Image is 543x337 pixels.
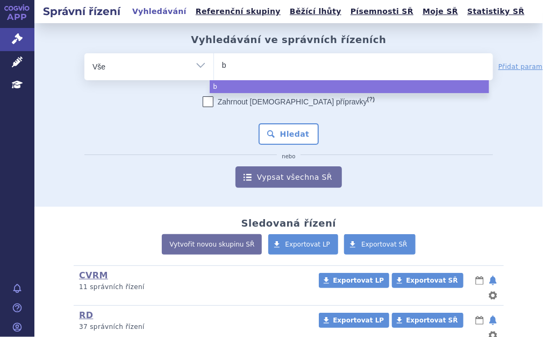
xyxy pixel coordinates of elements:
a: Exportovat LP [319,313,389,328]
a: Vyhledávání [129,4,190,19]
a: Běžící lhůty [287,4,345,19]
a: Vypsat všechna SŘ [235,166,342,188]
a: Referenční skupiny [192,4,284,19]
button: notifikace [488,314,498,327]
span: Exportovat LP [333,317,384,324]
h2: Správní řízení [34,4,129,19]
span: Exportovat LP [285,241,331,248]
button: lhůty [474,274,485,287]
a: RD [79,310,93,320]
p: 37 správních řízení [79,322,310,332]
a: Exportovat LP [319,273,389,288]
abbr: (?) [367,96,375,103]
a: Exportovat LP [268,234,339,255]
span: Exportovat LP [333,277,384,284]
a: Exportovat SŘ [392,273,463,288]
span: Exportovat SŘ [406,317,458,324]
i: nebo [277,153,301,160]
a: Moje SŘ [419,4,461,19]
p: 11 správních řízení [79,283,310,292]
a: Vytvořit novou skupinu SŘ [162,234,262,255]
a: CVRM [79,270,108,280]
label: Zahrnout [DEMOGRAPHIC_DATA] přípravky [203,96,375,107]
button: notifikace [488,274,498,287]
a: Exportovat SŘ [392,313,463,328]
button: Hledat [259,123,319,145]
span: Exportovat SŘ [406,277,458,284]
span: Exportovat SŘ [361,241,408,248]
button: nastavení [488,289,498,302]
a: Exportovat SŘ [344,234,416,255]
a: Statistiky SŘ [464,4,527,19]
li: b [210,80,489,93]
h2: Sledovaná řízení [241,217,336,229]
a: Písemnosti SŘ [347,4,417,19]
h2: Vyhledávání ve správních řízeních [191,34,386,46]
button: lhůty [474,314,485,327]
